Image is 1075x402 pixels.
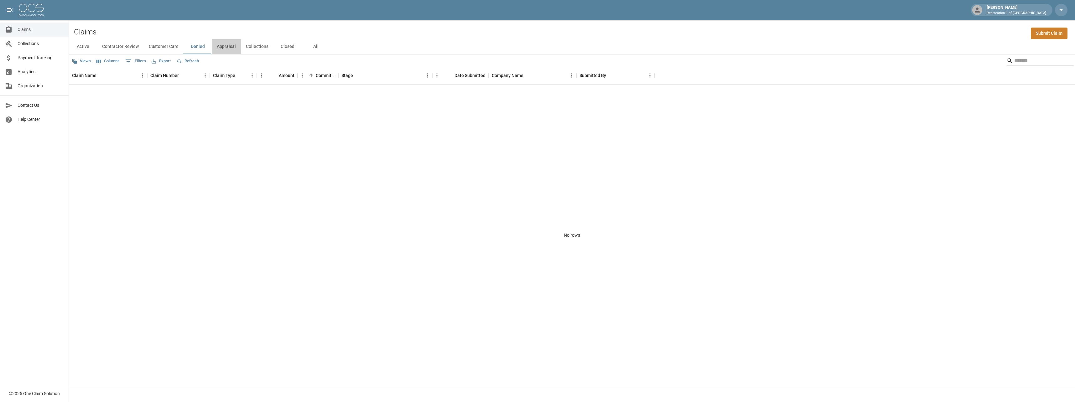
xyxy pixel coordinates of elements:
button: Sort [179,71,188,80]
button: Views [70,56,92,66]
span: Help Center [18,116,64,123]
div: Date Submitted [454,67,486,84]
p: Restoration 1 of [GEOGRAPHIC_DATA] [987,11,1046,16]
span: Payment Tracking [18,54,64,61]
img: ocs-logo-white-transparent.png [19,4,44,16]
div: Company Name [489,67,576,84]
button: Menu [432,71,442,80]
div: Claim Number [150,67,179,84]
span: Collections [18,40,64,47]
button: open drawer [4,4,16,16]
button: Menu [423,71,432,80]
button: Sort [523,71,532,80]
button: Menu [645,71,655,80]
div: Submitted By [576,67,655,84]
button: Export [150,56,172,66]
button: Sort [446,71,454,80]
span: Contact Us [18,102,64,109]
div: Claim Name [72,67,96,84]
div: Submitted By [579,67,606,84]
button: Sort [606,71,615,80]
div: Amount [257,67,298,84]
button: All [302,39,330,54]
button: Refresh [175,56,200,66]
button: Menu [567,71,576,80]
div: [PERSON_NAME] [984,4,1049,16]
a: Submit Claim [1031,28,1067,39]
div: Search [1007,56,1074,67]
button: Sort [235,71,244,80]
button: Select columns [95,56,121,66]
h2: Claims [74,28,96,37]
span: Claims [18,26,64,33]
div: Claim Type [210,67,257,84]
div: dynamic tabs [69,39,1075,54]
button: Appraisal [212,39,241,54]
div: Company Name [492,67,523,84]
button: Menu [298,71,307,80]
button: Sort [353,71,362,80]
button: Closed [273,39,302,54]
button: Menu [247,71,257,80]
div: Stage [338,67,432,84]
button: Sort [307,71,316,80]
button: Menu [257,71,266,80]
div: Claim Name [69,67,147,84]
button: Show filters [124,56,148,66]
div: Committed Amount [298,67,338,84]
span: Organization [18,83,64,89]
button: Collections [241,39,273,54]
div: Stage [341,67,353,84]
button: Contractor Review [97,39,144,54]
div: Amount [279,67,294,84]
div: Claim Number [147,67,210,84]
button: Menu [138,71,147,80]
button: Menu [200,71,210,80]
span: Analytics [18,69,64,75]
div: Date Submitted [432,67,489,84]
button: Active [69,39,97,54]
button: Sort [96,71,105,80]
button: Customer Care [144,39,184,54]
div: © 2025 One Claim Solution [9,390,60,397]
div: No rows [69,85,1075,386]
div: Claim Type [213,67,235,84]
button: Denied [184,39,212,54]
div: Committed Amount [316,67,335,84]
button: Sort [270,71,279,80]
